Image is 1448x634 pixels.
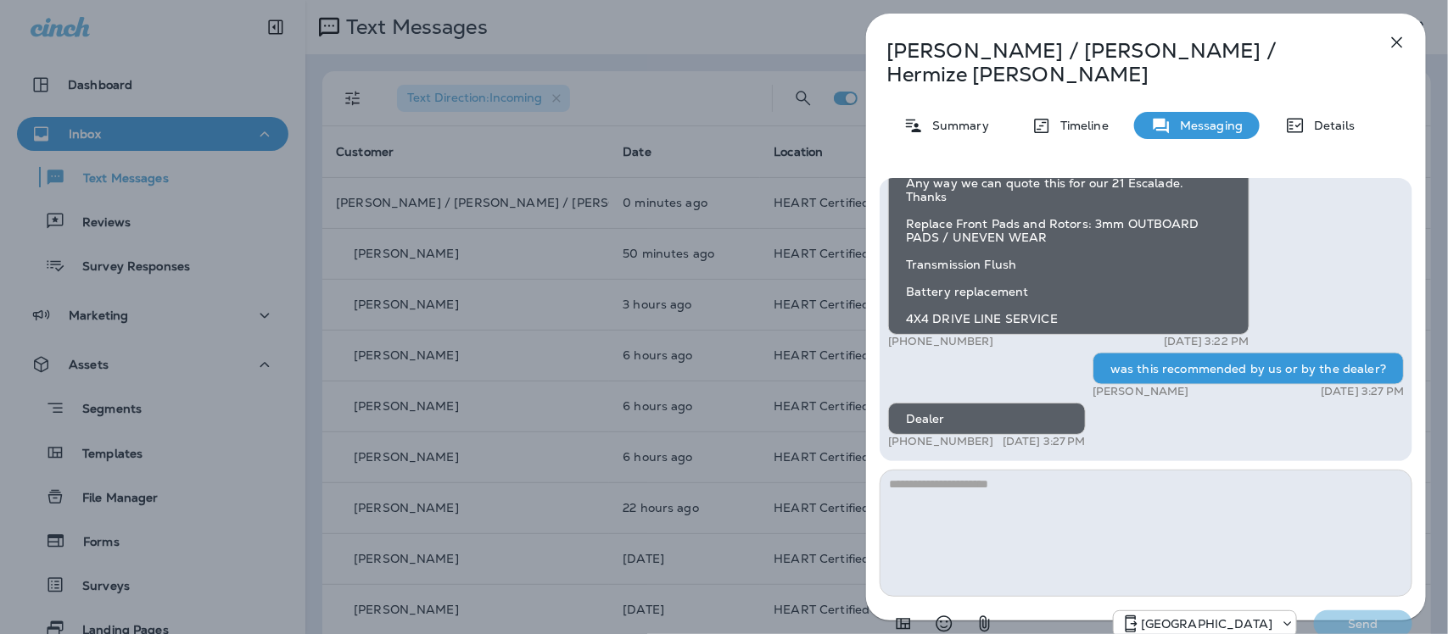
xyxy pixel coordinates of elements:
div: Any way we can quote this for our 21 Escalade. Thanks Replace Front Pads and Rotors: 3mm OUTBOARD... [888,167,1250,335]
p: [DATE] 3:27 PM [1003,435,1086,448]
div: +1 (847) 262-3704 [1114,614,1296,634]
div: was this recommended by us or by the dealer? [1093,353,1404,385]
p: Timeline [1052,119,1109,132]
p: [DATE] 3:27 PM [1321,385,1404,398]
p: [PERSON_NAME] [1093,385,1189,398]
p: [PHONE_NUMBER] [888,335,994,348]
p: [GEOGRAPHIC_DATA] [1141,617,1272,631]
p: Summary [924,119,989,132]
p: [DATE] 3:22 PM [1165,335,1250,348]
div: Dealer [888,403,1086,435]
p: [PERSON_NAME] / [PERSON_NAME] / Hermize [PERSON_NAME] [886,39,1350,86]
p: Messaging [1171,119,1243,132]
p: [PHONE_NUMBER] [888,435,994,448]
p: Details [1305,119,1355,132]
